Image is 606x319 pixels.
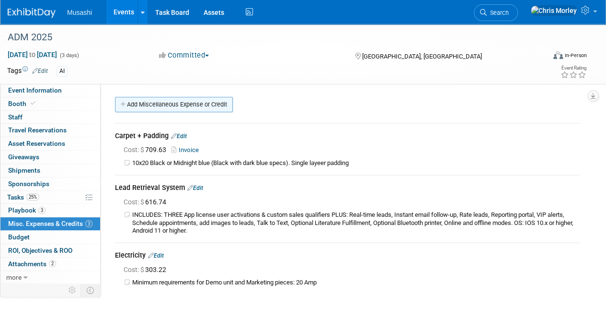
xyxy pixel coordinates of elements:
a: Tasks25% [0,191,100,204]
div: AI [57,66,68,76]
span: [DATE] [DATE] [7,50,57,59]
span: Staff [8,113,23,121]
a: Edit [32,68,48,74]
a: Playbook3 [0,204,100,217]
span: Attachments [8,260,56,268]
span: to [28,51,37,59]
a: Misc. Expenses & Credits3 [0,217,100,230]
img: Format-Inperson.png [553,51,563,59]
div: ADM 2025 [4,29,537,46]
button: Committed [156,50,213,60]
img: ExhibitDay [8,8,56,18]
span: ROI, Objectives & ROO [8,247,72,254]
a: Attachments2 [0,258,100,271]
span: Giveaways [8,153,39,161]
span: Search [487,9,509,16]
td: Tags [7,66,48,77]
a: Search [474,4,518,21]
a: Edit [171,133,187,140]
span: 616.74 [124,198,170,206]
div: In-Person [564,52,587,59]
span: Cost: $ [124,266,145,273]
a: Edit [187,185,203,191]
div: Event Rating [560,66,586,71]
span: more [6,273,22,281]
a: Edit [148,252,164,259]
span: Budget [8,233,30,241]
td: Minimum requirements for Demo unit and Marketing pieces: 20 Amp [132,279,580,287]
span: Cost: $ [124,146,145,154]
span: Tasks [7,193,39,201]
div: Carpet + Padding [115,131,580,142]
span: Playbook [8,206,46,214]
a: Shipments [0,164,100,177]
a: Event Information [0,84,100,97]
a: Staff [0,111,100,124]
a: Travel Reservations [0,124,100,137]
span: 303.22 [124,266,170,273]
span: Cost: $ [124,198,145,206]
span: (3 days) [59,52,79,59]
a: Budget [0,231,100,244]
a: Add Miscellaneous Expense or Credit [115,97,233,112]
a: more [0,271,100,284]
span: 709.63 [124,146,170,154]
span: 2 [49,260,56,267]
i: Booth reservation complete [31,101,35,106]
span: 3 [38,207,46,214]
span: 3 [85,220,92,227]
td: INCLUDES: THREE App license user activations & custom sales qualifiers PLUS: Real-time leads, Ins... [132,211,580,236]
span: Misc. Expenses & Credits [8,220,92,227]
a: Sponsorships [0,177,100,190]
span: 25% [26,193,39,201]
div: Event Format [502,50,587,64]
span: Shipments [8,166,40,174]
td: Personalize Event Tab Strip [64,284,81,296]
img: Chris Morley [530,5,577,16]
td: 10x20 Black or Midnight blue (Black with dark blue specs). Single layeer padding [132,159,580,167]
span: [GEOGRAPHIC_DATA], [GEOGRAPHIC_DATA] [362,53,481,60]
span: Sponsorships [8,180,49,188]
span: Musashi [67,9,92,16]
span: Travel Reservations [8,126,67,134]
a: Asset Reservations [0,137,100,150]
span: Event Information [8,86,62,94]
span: Asset Reservations [8,140,65,147]
div: Lead Retrieval System [115,183,580,194]
div: Electricity [115,250,580,262]
a: Invoice [172,146,203,154]
a: Giveaways [0,151,100,164]
a: ROI, Objectives & ROO [0,244,100,257]
span: Booth [8,100,37,107]
a: Booth [0,97,100,110]
td: Toggle Event Tabs [81,284,101,296]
